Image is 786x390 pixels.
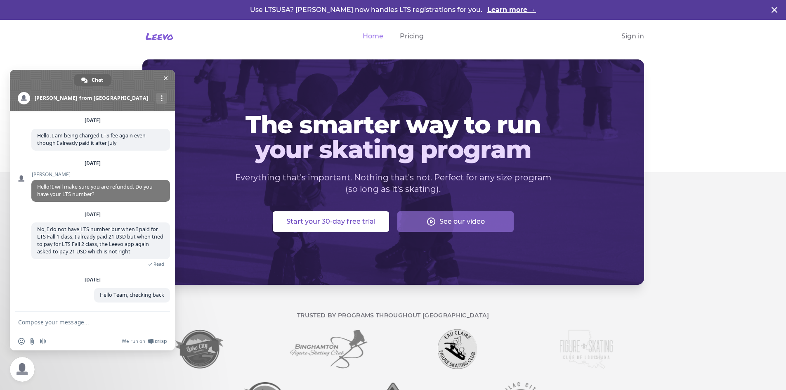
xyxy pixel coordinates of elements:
[438,329,477,369] img: Eau Claire FSC
[85,277,101,282] div: [DATE]
[18,338,25,345] span: Insert an emoji
[37,183,153,198] span: Hello! I will make sure you are refunded. Do you have your LTS number?
[250,6,484,14] span: Use LTSUSA? [PERSON_NAME] now handles LTS registrations for you.
[100,291,164,298] span: Hello Team, checking back
[153,261,164,267] span: Read
[529,6,536,14] span: →
[559,329,614,369] img: FSC of LA
[31,172,170,177] span: [PERSON_NAME]
[37,226,163,255] span: No, I do not have LTS number but when I paid for LTS Fall 1 class, I already paid 21 USD but when...
[235,172,552,195] p: Everything that's important. Nothing that's not. Perfect for any size program (so long as it's sk...
[74,74,111,86] a: Chat
[142,311,644,319] p: Trusted by programs throughout [GEOGRAPHIC_DATA]
[40,338,46,345] span: Audio message
[400,31,424,41] a: Pricing
[621,31,644,41] a: Sign in
[439,217,485,227] span: See our video
[85,118,101,123] div: [DATE]
[37,132,146,147] span: Hello, I am being charged LTS fee again even though I already paid it after July
[161,74,170,83] span: Close chat
[122,338,145,345] span: We run on
[142,30,173,43] a: Leevo
[289,329,368,369] img: Binghamton FSC
[29,338,35,345] span: Send a file
[397,211,514,232] button: See our video
[92,74,103,86] span: Chat
[487,5,536,15] a: Learn more
[85,161,101,166] div: [DATE]
[156,112,631,137] span: The smarter way to run
[363,31,383,41] a: Home
[155,338,167,345] span: Crisp
[273,211,389,232] button: Start your 30-day free trial
[175,329,224,369] img: Lake City
[156,137,631,162] span: your skating program
[122,338,167,345] a: We run onCrisp
[10,357,35,382] a: Close chat
[85,212,101,217] div: [DATE]
[18,312,150,332] textarea: Compose your message...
